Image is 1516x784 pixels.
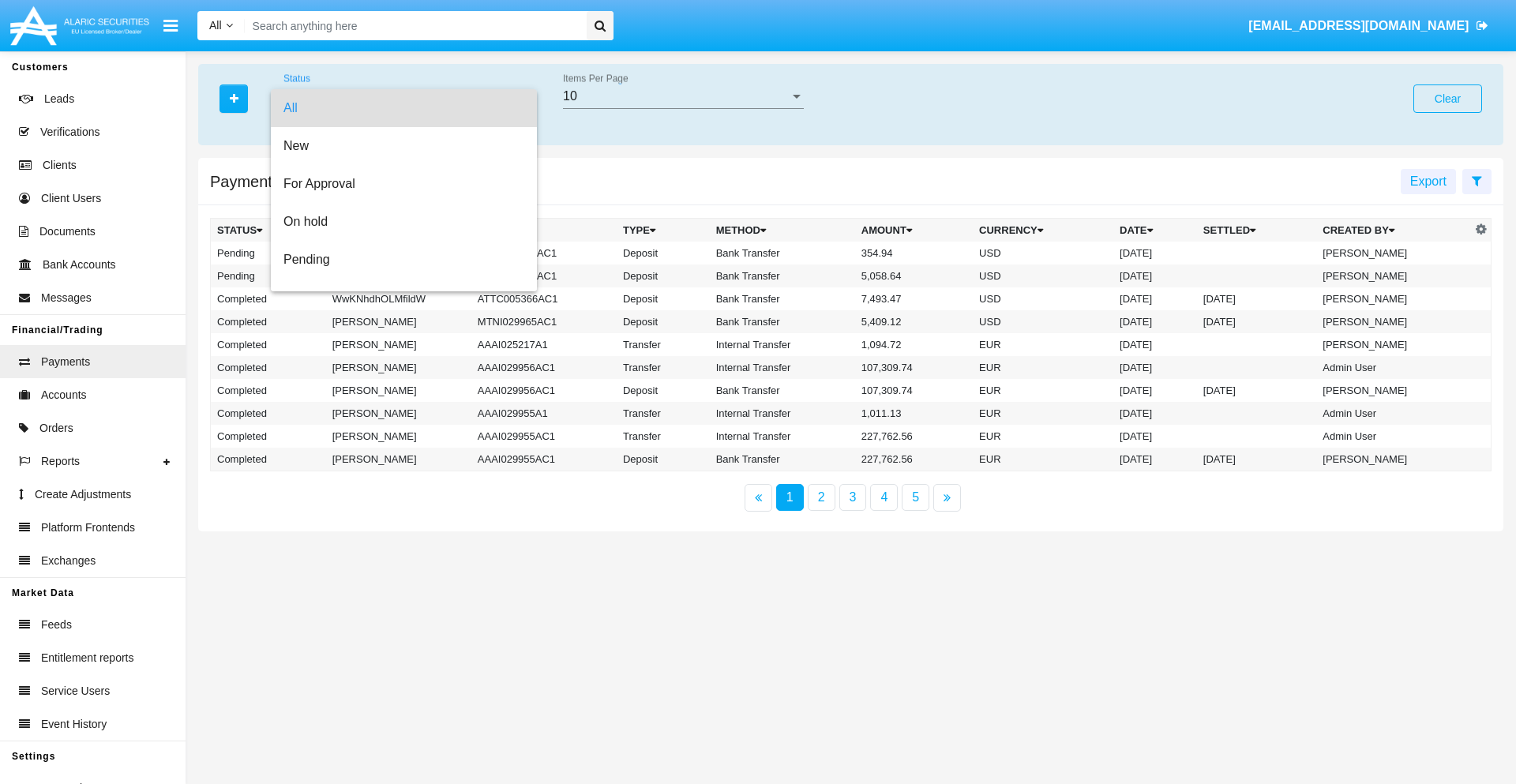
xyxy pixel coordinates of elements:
span: All [283,89,524,127]
span: Rejected [283,279,524,317]
span: Pending [283,241,524,279]
span: For Approval [283,165,524,203]
span: New [283,127,524,165]
span: On hold [283,203,524,241]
